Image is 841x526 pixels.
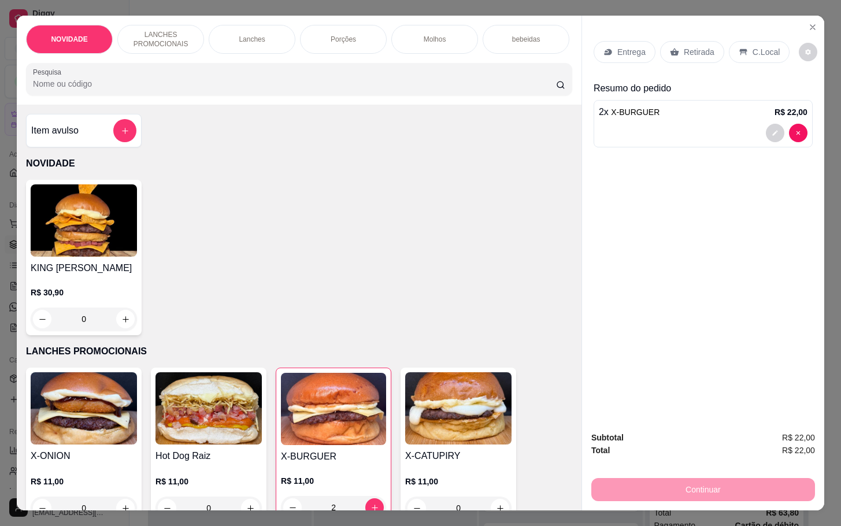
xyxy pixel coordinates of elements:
[33,67,65,77] label: Pesquisa
[405,372,512,444] img: product-image
[799,43,817,61] button: decrease-product-quantity
[775,106,807,118] p: R$ 22,00
[281,475,386,487] p: R$ 11,00
[684,46,714,58] p: Retirada
[26,345,572,358] p: LANCHES PROMOCIONAIS
[155,476,262,487] p: R$ 11,00
[782,431,815,444] span: R$ 22,00
[155,372,262,444] img: product-image
[281,373,386,445] img: product-image
[405,476,512,487] p: R$ 11,00
[766,124,784,142] button: decrease-product-quantity
[424,35,446,44] p: Molhos
[26,157,572,171] p: NOVIDADE
[31,124,79,138] h4: Item avulso
[31,261,137,275] h4: KING [PERSON_NAME]
[594,82,813,95] p: Resumo do pedido
[51,35,87,44] p: NOVIDADE
[239,35,265,44] p: Lanches
[155,449,262,463] h4: Hot Dog Raiz
[512,35,540,44] p: bebeidas
[113,119,136,142] button: add-separate-item
[782,444,815,457] span: R$ 22,00
[803,18,822,36] button: Close
[31,372,137,444] img: product-image
[405,449,512,463] h4: X-CATUPIRY
[281,450,386,464] h4: X-BURGUER
[31,287,137,298] p: R$ 30,90
[591,433,624,442] strong: Subtotal
[599,105,660,119] p: 2 x
[31,449,137,463] h4: X-ONION
[753,46,780,58] p: C.Local
[31,184,137,257] img: product-image
[789,124,807,142] button: decrease-product-quantity
[116,310,135,328] button: increase-product-quantity
[127,30,194,49] p: LANCHES PROMOCIONAIS
[617,46,646,58] p: Entrega
[33,78,556,90] input: Pesquisa
[331,35,356,44] p: Porções
[591,446,610,455] strong: Total
[31,476,137,487] p: R$ 11,00
[611,108,660,117] span: X-BURGUER
[33,310,51,328] button: decrease-product-quantity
